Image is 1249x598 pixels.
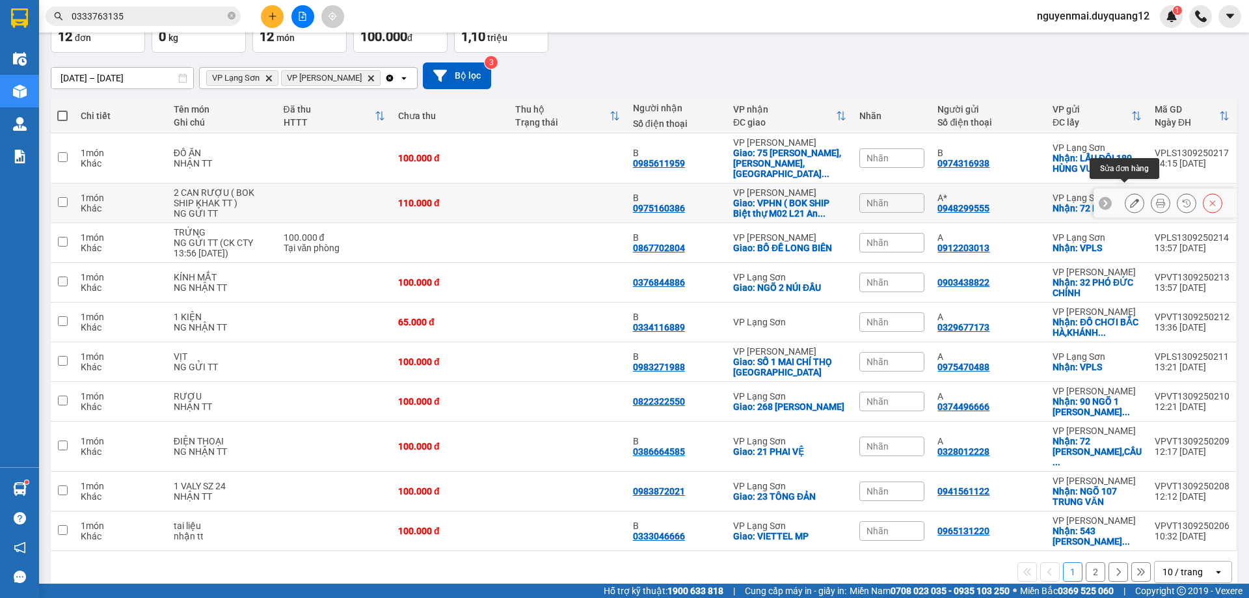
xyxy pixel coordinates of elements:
[733,187,846,198] div: VP [PERSON_NAME]
[1053,351,1142,362] div: VP Lạng Sơn
[866,198,889,208] span: Nhãn
[399,73,409,83] svg: open
[81,391,161,401] div: 1 món
[937,243,989,253] div: 0912203013
[1053,153,1142,174] div: Nhận: LẨU ĐÔI 180 HÙNG VƯƠNG
[633,436,720,446] div: B
[1175,6,1179,15] span: 1
[174,446,271,457] div: NG NHẬN TT
[228,10,235,23] span: close-circle
[1053,486,1142,507] div: Nhận: NGÕ 107 TRUNG VĂN
[745,584,846,598] span: Cung cấp máy in - giấy in:
[515,117,609,128] div: Trạng thái
[1098,327,1106,338] span: ...
[75,33,91,43] span: đơn
[81,203,161,213] div: Khác
[1162,565,1203,578] div: 10 / trang
[159,29,166,44] span: 0
[850,584,1010,598] span: Miền Nam
[383,72,384,85] input: Selected VP Lạng Sơn, VP Minh Khai.
[937,446,989,457] div: 0328012228
[733,232,846,243] div: VP [PERSON_NAME]
[604,584,723,598] span: Hỗ trợ kỹ thuật:
[14,541,26,554] span: notification
[1155,531,1229,541] div: 10:32 [DATE]
[360,29,407,44] span: 100.000
[727,99,853,133] th: Toggle SortBy
[1155,481,1229,491] div: VPVT1309250208
[328,12,337,21] span: aim
[168,33,178,43] span: kg
[13,482,27,496] img: warehouse-icon
[633,521,720,531] div: B
[284,104,375,115] div: Đã thu
[633,362,685,372] div: 0983271988
[485,56,498,69] sup: 3
[174,436,271,446] div: ĐIỆN THOẠI
[1155,322,1229,333] div: 13:36 [DATE]
[1155,401,1229,412] div: 12:21 [DATE]
[1053,436,1142,467] div: Nhận: 72 NGUYỄN KHANG,CẦU GIẤY,HÀ NỘI
[509,99,626,133] th: Toggle SortBy
[174,521,271,531] div: tai liệu
[81,436,161,446] div: 1 món
[633,446,685,457] div: 0386664585
[265,74,273,82] svg: Delete
[81,401,161,412] div: Khác
[1058,586,1114,596] strong: 0369 525 060
[1155,362,1229,372] div: 13:21 [DATE]
[633,243,685,253] div: 0867702804
[937,391,1040,401] div: A
[1155,436,1229,446] div: VPVT1309250209
[937,401,989,412] div: 0374496666
[866,153,889,163] span: Nhãn
[1020,584,1114,598] span: Miền Bắc
[1123,584,1125,598] span: |
[937,203,989,213] div: 0948299555
[1155,446,1229,457] div: 12:17 [DATE]
[818,208,826,219] span: ...
[174,208,271,219] div: NG GỬI TT
[1122,407,1130,417] span: ...
[1155,148,1229,158] div: VPLS1309250217
[633,193,720,203] div: B
[81,362,161,372] div: Khác
[733,357,846,377] div: Giao: SỐ 1 MAI CHÍ THỌ GIANG BIÊN
[733,436,846,446] div: VP Lạng Sơn
[1013,588,1017,593] span: ⚪️
[633,396,685,407] div: 0822322550
[937,436,1040,446] div: A
[633,312,720,322] div: B
[1053,526,1142,547] div: Nhận: 543 NGUYỄN TRÃI THANH XUÂN
[866,526,889,536] span: Nhãn
[1213,567,1224,577] svg: open
[291,5,314,28] button: file-add
[398,277,502,288] div: 100.000 đ
[298,12,307,21] span: file-add
[174,238,271,258] div: NG GỬI TT (CK CTY 13:56 13/9)
[733,491,846,502] div: Giao: 23 TÔNG ĐẢN
[733,481,846,491] div: VP Lạng Sơn
[937,232,1040,243] div: A
[13,117,27,131] img: warehouse-icon
[281,70,381,86] span: VP Minh Khai, close by backspace
[407,33,412,43] span: đ
[866,357,889,367] span: Nhãn
[866,317,889,327] span: Nhãn
[13,150,27,163] img: solution-icon
[822,169,829,179] span: ...
[228,12,235,20] span: close-circle
[633,232,720,243] div: B
[174,391,271,401] div: RƯỢU
[1063,562,1082,582] button: 1
[633,118,720,129] div: Số điện thoại
[284,243,386,253] div: Tại văn phòng
[13,52,27,66] img: warehouse-icon
[1027,8,1160,24] span: nguyenmai.duyquang12
[733,346,846,357] div: VP [PERSON_NAME]
[25,480,29,484] sup: 1
[398,396,502,407] div: 100.000 đ
[398,317,502,327] div: 65.000 đ
[1053,203,1142,213] div: Nhận: 72 BÀ TRIỆU
[260,29,274,44] span: 12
